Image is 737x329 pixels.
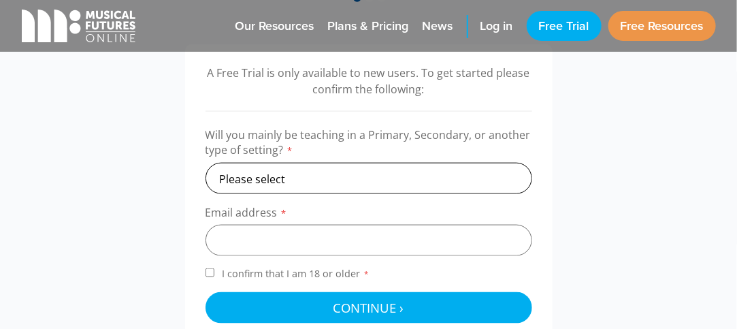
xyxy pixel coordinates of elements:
span: News [423,18,453,35]
a: Free Trial [527,11,602,41]
button: Continue › [206,292,532,324]
span: I confirm that I am 18 or older [220,267,373,280]
span: Plans & Pricing [328,18,409,35]
p: A Free Trial is only available to new users. To get started please confirm the following: [206,65,532,97]
label: Email address [206,205,532,225]
a: Free Resources [608,11,716,41]
input: I confirm that I am 18 or older* [206,268,214,277]
label: Will you mainly be teaching in a Primary, Secondary, or another type of setting? [206,127,532,163]
span: Continue › [333,299,404,316]
span: Our Resources [235,18,314,35]
span: Log in [480,18,513,35]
